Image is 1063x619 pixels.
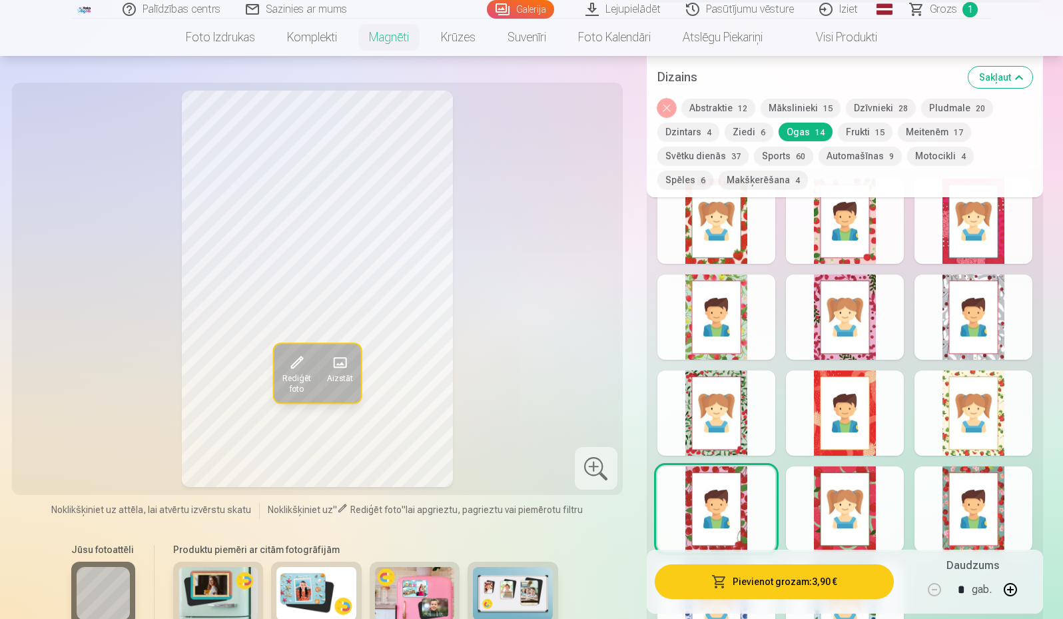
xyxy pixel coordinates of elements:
[657,123,719,141] button: Dzintars4
[406,504,583,515] span: lai apgrieztu, pagrieztu vai piemērotu filtru
[318,344,360,402] button: Aizstāt
[168,543,563,556] h6: Produktu piemēri ar citām fotogrāfijām
[271,19,353,56] a: Komplekti
[962,2,978,17] span: 1
[738,104,747,113] span: 12
[350,504,402,515] span: Rediģēt foto
[51,503,251,516] span: Noklikšķiniet uz attēla, lai atvērtu izvērstu skatu
[333,504,337,515] span: "
[657,68,958,87] h5: Dizains
[170,19,271,56] a: Foto izdrukas
[274,344,318,402] button: Rediģēt foto
[846,99,916,117] button: Dzīvnieki28
[667,19,779,56] a: Atslēgu piekariņi
[823,104,833,113] span: 15
[492,19,562,56] a: Suvenīri
[761,99,841,117] button: Mākslinieki15
[268,504,333,515] span: Noklikšķiniet uz
[719,171,808,189] button: Makšķerēšana4
[77,5,92,13] img: /fa1
[907,147,974,165] button: Motocikli4
[754,147,813,165] button: Sports60
[838,123,892,141] button: Frukti15
[898,104,908,113] span: 28
[875,128,885,137] span: 15
[282,373,310,394] span: Rediģēt foto
[946,558,999,574] h5: Daudzums
[954,128,963,137] span: 17
[961,152,966,161] span: 4
[779,19,893,56] a: Visi produkti
[796,152,805,161] span: 60
[353,19,425,56] a: Magnēti
[819,147,902,165] button: Automašīnas9
[976,104,985,113] span: 20
[562,19,667,56] a: Foto kalendāri
[657,171,713,189] button: Spēles6
[921,99,993,117] button: Pludmale20
[657,147,749,165] button: Svētku dienās37
[707,128,711,137] span: 4
[71,543,135,556] h6: Jūsu fotoattēli
[761,128,765,137] span: 6
[779,123,833,141] button: Ogas14
[681,99,755,117] button: Abstraktie12
[655,564,894,599] button: Pievienot grozam:3,90 €
[326,373,352,384] span: Aizstāt
[725,123,773,141] button: Ziedi6
[815,128,825,137] span: 14
[968,67,1032,88] button: Sakļaut
[402,504,406,515] span: "
[795,176,800,185] span: 4
[701,176,705,185] span: 6
[972,574,992,606] div: gab.
[930,1,957,17] span: Grozs
[898,123,971,141] button: Meitenēm17
[731,152,741,161] span: 37
[889,152,894,161] span: 9
[425,19,492,56] a: Krūzes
